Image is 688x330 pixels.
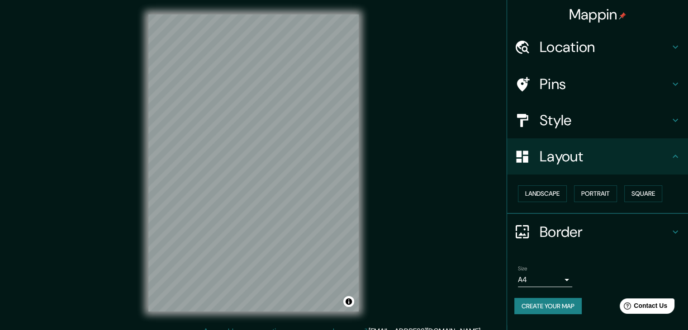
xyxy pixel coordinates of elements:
[540,223,670,241] h4: Border
[518,273,572,287] div: A4
[507,29,688,65] div: Location
[507,66,688,102] div: Pins
[540,147,670,165] h4: Layout
[624,185,662,202] button: Square
[607,295,678,320] iframe: Help widget launcher
[574,185,617,202] button: Portrait
[507,214,688,250] div: Border
[518,264,527,272] label: Size
[540,75,670,93] h4: Pins
[540,38,670,56] h4: Location
[507,102,688,138] div: Style
[619,12,626,19] img: pin-icon.png
[507,138,688,174] div: Layout
[540,111,670,129] h4: Style
[518,185,567,202] button: Landscape
[148,14,359,311] canvas: Map
[569,5,626,24] h4: Mappin
[343,296,354,307] button: Toggle attribution
[514,298,582,315] button: Create your map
